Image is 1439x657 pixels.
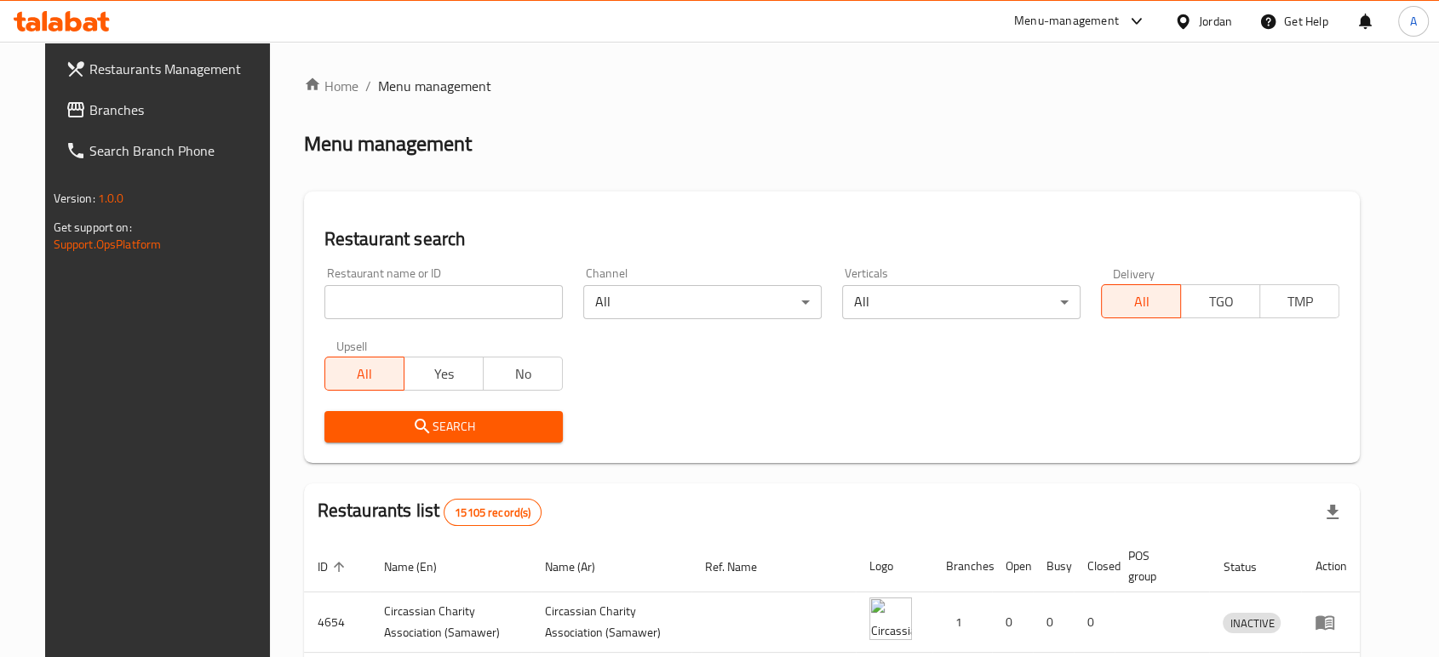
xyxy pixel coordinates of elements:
[1410,12,1417,31] span: A
[1033,592,1074,653] td: 0
[304,592,370,653] td: 4654
[1315,612,1346,632] div: Menu
[705,557,779,577] span: Ref. Name
[98,187,124,209] span: 1.0.0
[444,505,541,521] span: 15105 record(s)
[1188,289,1253,314] span: TGO
[490,362,556,386] span: No
[404,357,484,391] button: Yes
[304,76,358,96] a: Home
[336,340,368,351] label: Upsell
[89,140,272,161] span: Search Branch Phone
[324,357,404,391] button: All
[1223,613,1281,633] div: INACTIVE
[1267,289,1333,314] span: TMP
[992,592,1033,653] td: 0
[54,233,162,255] a: Support.OpsPlatform
[338,416,549,437] span: Search
[378,76,491,96] span: Menu management
[992,540,1033,592] th: Open
[1301,540,1360,592] th: Action
[324,411,563,443] button: Search
[324,285,563,319] input: Search for restaurant name or ID..
[1199,12,1232,31] div: Jordan
[52,89,285,130] a: Branches
[1033,540,1074,592] th: Busy
[384,557,459,577] span: Name (En)
[583,285,822,319] div: All
[304,76,1361,96] nav: breadcrumb
[1014,11,1119,31] div: Menu-management
[483,357,563,391] button: No
[545,557,617,577] span: Name (Ar)
[365,76,371,96] li: /
[1101,284,1181,318] button: All
[1128,546,1190,586] span: POS group
[842,285,1081,319] div: All
[54,187,95,209] span: Version:
[54,216,132,238] span: Get support on:
[932,540,992,592] th: Branches
[1259,284,1339,318] button: TMP
[304,130,472,157] h2: Menu management
[411,362,477,386] span: Yes
[52,130,285,171] a: Search Branch Phone
[932,592,992,653] td: 1
[1074,540,1115,592] th: Closed
[332,362,398,386] span: All
[1312,492,1353,533] div: Export file
[89,100,272,120] span: Branches
[1223,614,1281,633] span: INACTIVE
[531,592,692,653] td: ​Circassian ​Charity ​Association​ (Samawer)
[89,59,272,79] span: Restaurants Management
[856,540,932,592] th: Logo
[324,226,1340,252] h2: Restaurant search
[318,498,542,526] h2: Restaurants list
[869,597,912,640] img: ​Circassian ​Charity ​Association​ (Samawer)
[1109,289,1174,314] span: All
[1180,284,1260,318] button: TGO
[1223,557,1278,577] span: Status
[1074,592,1115,653] td: 0
[318,557,350,577] span: ID
[444,499,542,526] div: Total records count
[52,49,285,89] a: Restaurants Management
[370,592,531,653] td: ​Circassian ​Charity ​Association​ (Samawer)
[1113,267,1155,279] label: Delivery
